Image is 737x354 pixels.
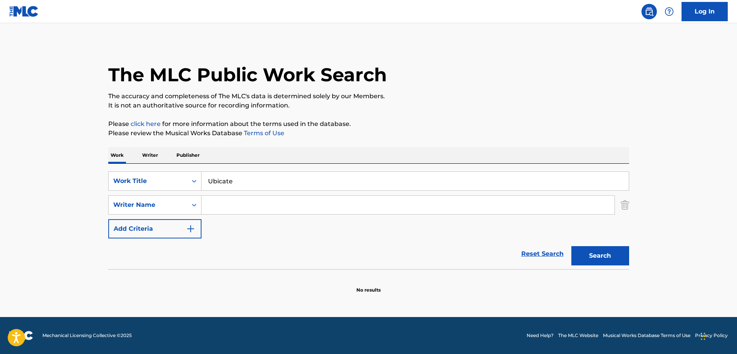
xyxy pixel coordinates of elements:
img: search [645,7,654,16]
img: 9d2ae6d4665cec9f34b9.svg [186,224,195,233]
img: Delete Criterion [621,195,629,215]
form: Search Form [108,171,629,269]
p: Writer [140,147,160,163]
img: help [665,7,674,16]
span: Mechanical Licensing Collective © 2025 [42,332,132,339]
button: Search [571,246,629,265]
p: It is not an authoritative source for recording information. [108,101,629,110]
p: The accuracy and completeness of The MLC's data is determined solely by our Members. [108,92,629,101]
p: Please for more information about the terms used in the database. [108,119,629,129]
p: No results [356,277,381,294]
p: Please review the Musical Works Database [108,129,629,138]
a: Privacy Policy [695,332,728,339]
p: Publisher [174,147,202,163]
img: MLC Logo [9,6,39,17]
div: Writer Name [113,200,183,210]
h1: The MLC Public Work Search [108,63,387,86]
iframe: Chat Widget [698,317,737,354]
div: Drag [701,325,705,348]
a: Public Search [641,4,657,19]
img: logo [9,331,33,340]
a: click here [131,120,161,128]
a: The MLC Website [558,332,598,339]
div: Work Title [113,176,183,186]
a: Musical Works Database Terms of Use [603,332,690,339]
button: Add Criteria [108,219,201,238]
a: Terms of Use [242,129,284,137]
a: Reset Search [517,245,567,262]
a: Log In [682,2,728,21]
p: Work [108,147,126,163]
a: Need Help? [527,332,554,339]
div: Help [661,4,677,19]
